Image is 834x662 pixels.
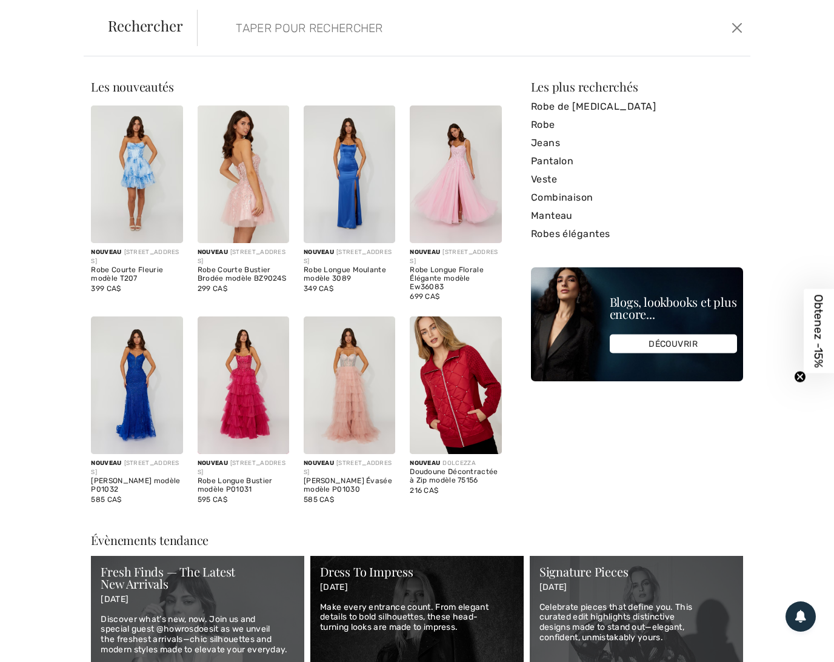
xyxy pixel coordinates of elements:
div: Évènements tendance [91,534,742,546]
div: [STREET_ADDRESS] [91,248,182,266]
span: Nouveau [198,249,228,256]
div: [STREET_ADDRESS] [410,248,501,266]
div: Dress To Impress [320,566,514,578]
span: Nouveau [198,460,228,467]
div: Robe Longue Bustier modèle P01031 [198,477,289,494]
span: 299 CA$ [198,284,227,293]
p: Celebrate pieces that define you. This curated edit highlights distinctive designs made to stand ... [539,603,733,643]
a: Veste [531,170,743,189]
span: Nouveau [304,460,334,467]
img: Robe Courte Bustier Brodée modèle BZ9024S. Blush [198,105,289,243]
span: Les nouveautés [91,78,173,95]
p: Discover what’s new, now. Join us and special guest @howrosdoesit as we unveil the freshest arriv... [101,615,295,655]
a: Robes élégantes [531,225,743,243]
button: Close teaser [794,371,806,383]
div: [STREET_ADDRESS] [198,459,289,477]
img: Robe Longue Florale Élégante modèle Ew36083. Pink [410,105,501,243]
div: Robe Longue Moulante modèle 3089 [304,266,395,283]
div: [STREET_ADDRESS] [304,248,395,266]
span: 399 CA$ [91,284,121,293]
input: TAPER POUR RECHERCHER [227,10,602,46]
div: DOLCEZZA [410,459,501,468]
div: Fresh Finds — The Latest New Arrivals [101,566,295,590]
a: Robe de [MEDICAL_DATA] [531,98,743,116]
img: Doudoune Décontractée à Zip modèle 75156. Red [410,316,501,454]
div: [PERSON_NAME] modèle P01032 [91,477,182,494]
span: Nouveau [410,460,440,467]
span: 595 CA$ [198,495,227,504]
button: Ferme [728,18,746,38]
span: Nouveau [410,249,440,256]
p: [DATE] [539,583,733,593]
div: [PERSON_NAME] Évasée modèle P01030 [304,477,395,494]
p: [DATE] [101,595,295,605]
span: 216 CA$ [410,486,438,495]
span: Nouveau [304,249,334,256]
span: 699 CA$ [410,292,439,301]
div: [STREET_ADDRESS] [91,459,182,477]
p: Make every entrance count. From elegant details to bold silhouettes, these head-turning looks are... [320,603,514,633]
img: Robe Longue Moulante modèle 3089. Royal [304,105,395,243]
span: 585 CA$ [91,495,121,504]
img: Blogs, lookbooks et plus encore... [531,267,743,381]
div: Signature Pieces [539,566,733,578]
img: Robe Sirène Élegante modèle P01032. Royal [91,316,182,454]
span: Nouveau [91,460,121,467]
div: DÉCOUVRIR [610,335,737,353]
div: [STREET_ADDRESS] [304,459,395,477]
img: Robe Courte Fleurie modèle T207. Blue [91,105,182,243]
div: Robe Longue Florale Élégante modèle Ew36083 [410,266,501,291]
span: Nouveau [91,249,121,256]
span: Obtenez -15% [812,295,826,368]
p: [DATE] [320,583,514,593]
div: [STREET_ADDRESS] [198,248,289,266]
div: Doudoune Décontractée à Zip modèle 75156 [410,468,501,485]
a: Manteau [531,207,743,225]
div: Robe Courte Fleurie modèle T207 [91,266,182,283]
a: Robe [531,116,743,134]
span: Rechercher [108,18,183,33]
a: Combinaison [531,189,743,207]
a: Jeans [531,134,743,152]
a: Pantalon [531,152,743,170]
img: Robe Longue Bustier modèle P01031. Pink [198,316,289,454]
span: 585 CA$ [304,495,334,504]
div: Robe Courte Bustier Brodée modèle BZ9024S [198,266,289,283]
span: Chat [28,8,53,19]
div: Blogs, lookbooks et plus encore... [610,296,737,320]
img: Robe Longue Évasée modèle P01030. Pink [304,316,395,454]
div: Les plus recherchés [531,81,743,93]
span: 349 CA$ [304,284,333,293]
div: Obtenez -15%Close teaser [804,289,834,373]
